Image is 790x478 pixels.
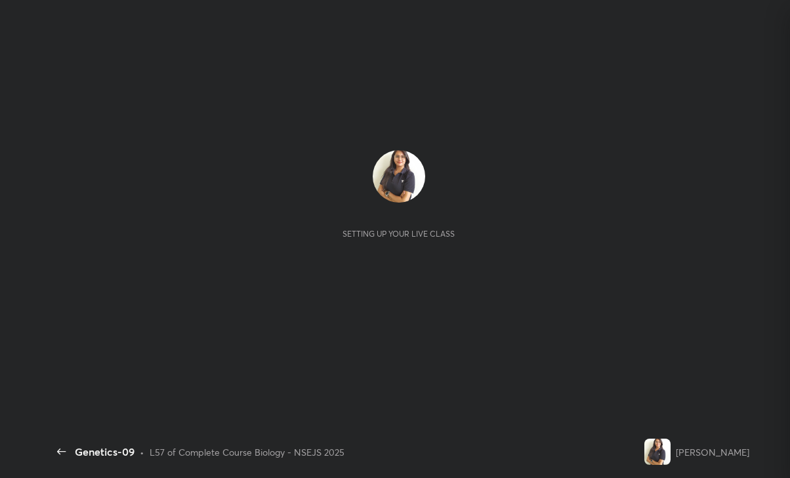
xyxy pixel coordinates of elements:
div: • [140,445,144,459]
div: Genetics-09 [75,444,135,460]
img: f4adf025211145d9951d015d8606b9d0.jpg [644,439,671,465]
div: Setting up your live class [343,229,455,239]
img: f4adf025211145d9951d015d8606b9d0.jpg [373,150,425,203]
div: [PERSON_NAME] [676,445,749,459]
div: L57 of Complete Course Biology - NSEJS 2025 [150,445,344,459]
